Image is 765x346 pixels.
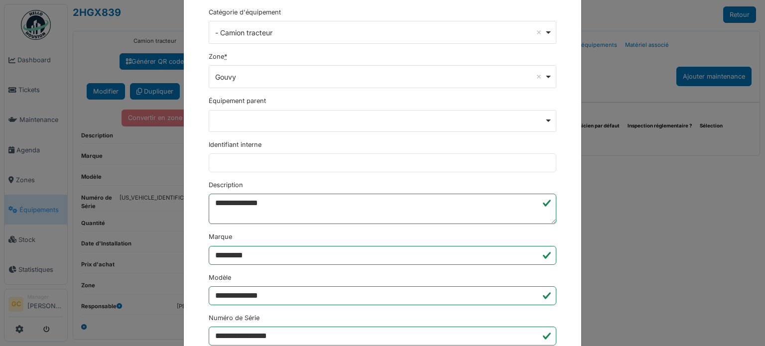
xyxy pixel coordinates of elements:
[209,140,261,149] label: Identifiant interne
[209,52,227,61] label: Zone
[224,53,227,60] abbr: Requis
[534,72,544,82] button: Remove item: '19905'
[209,313,259,323] label: Numéro de Série
[215,27,544,38] div: - Camion tracteur
[209,96,266,106] label: Équipement parent
[534,27,544,37] button: Remove item: '3204'
[209,7,281,17] label: Catégorie d'équipement
[209,232,232,241] label: Marque
[209,180,243,190] label: Description
[215,72,544,82] div: Gouvy
[209,273,231,282] label: Modèle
